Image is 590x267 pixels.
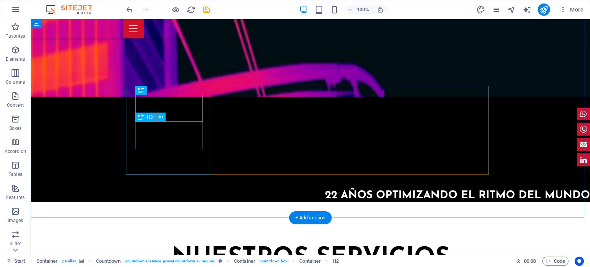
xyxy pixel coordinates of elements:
[529,258,530,264] span: :
[524,257,536,266] span: 00 00
[575,257,584,266] button: Usercentrics
[538,3,550,16] button: publish
[516,257,536,266] h6: Session time
[345,5,373,14] button: 100%
[476,5,486,14] button: design
[10,240,22,247] p: Slider
[289,211,332,224] div: + Add section
[9,125,22,131] p: Boxes
[476,5,485,14] i: Design (Ctrl+Alt+Y)
[5,33,25,39] p: Favorites
[36,257,58,266] span: Click to select. Double-click to edit
[234,257,255,266] span: Click to select. Double-click to edit
[492,5,501,14] button: pages
[124,257,215,266] span: . countdown-instance .preset-countdown-v3-mousiq
[61,257,76,266] span: . parallax
[8,171,22,177] p: Tables
[125,5,134,14] button: undo
[357,5,369,14] h6: 100%
[202,5,211,14] i: Save (Ctrl+S)
[556,3,587,16] button: More
[147,115,152,119] span: H3
[377,6,384,13] i: On resize automatically adjust zoom level to fit chosen device.
[299,257,321,266] span: Click to select. Double-click to edit
[8,217,23,224] p: Images
[36,257,339,266] nav: breadcrumb
[125,5,134,14] i: Undo: Move elements (Ctrl+Z)
[259,257,287,266] span: . countdown-box
[507,5,516,14] i: Navigator
[79,259,84,263] i: This element contains a background
[522,5,531,14] i: AI Writer
[6,56,25,62] p: Elements
[219,259,222,263] i: This element is a customizable preset
[187,5,196,14] i: Reload page
[7,102,24,108] p: Content
[6,79,25,85] p: Columns
[492,5,501,14] i: Pages (Ctrl+Alt+S)
[5,148,26,154] p: Accordion
[186,5,196,14] button: reload
[6,194,25,201] p: Features
[546,257,565,266] span: Code
[559,6,583,13] span: More
[171,5,180,14] button: Click here to leave preview mode and continue editing
[542,257,568,266] button: Code
[333,257,339,266] span: Click to select. Double-click to edit
[202,5,211,14] button: save
[522,5,532,14] button: text_generator
[96,257,121,266] span: Click to select. Double-click to edit
[507,5,516,14] button: navigator
[44,5,102,14] img: Editor Logo
[539,5,548,14] i: Publish
[6,257,25,266] a: Click to cancel selection. Double-click to open Pages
